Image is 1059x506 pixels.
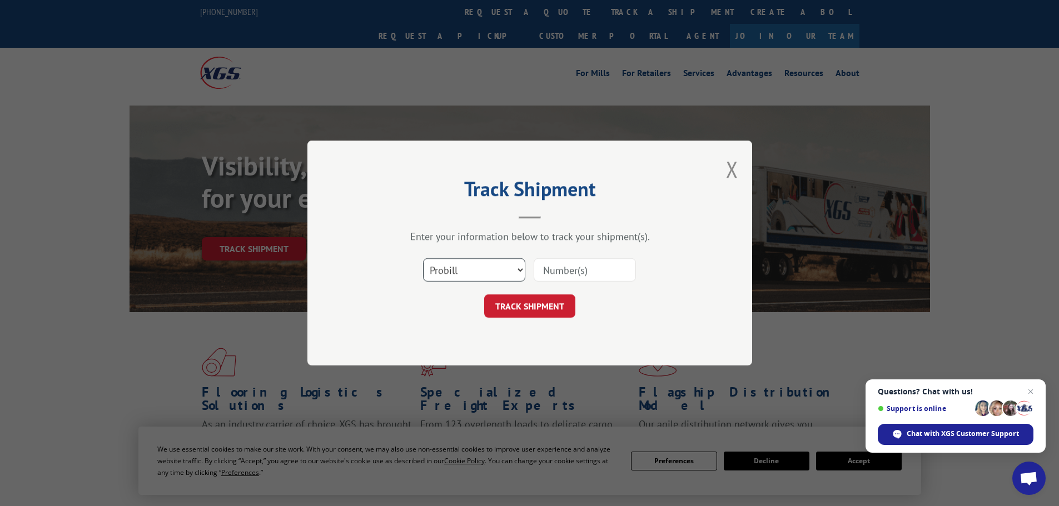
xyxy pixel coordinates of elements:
[1012,462,1046,495] a: Open chat
[878,387,1033,396] span: Questions? Chat with us!
[878,404,971,413] span: Support is online
[726,154,738,184] button: Close modal
[484,294,575,318] button: TRACK SHIPMENT
[907,429,1019,439] span: Chat with XGS Customer Support
[363,230,697,243] div: Enter your information below to track your shipment(s).
[363,181,697,202] h2: Track Shipment
[534,258,636,282] input: Number(s)
[878,424,1033,445] span: Chat with XGS Customer Support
